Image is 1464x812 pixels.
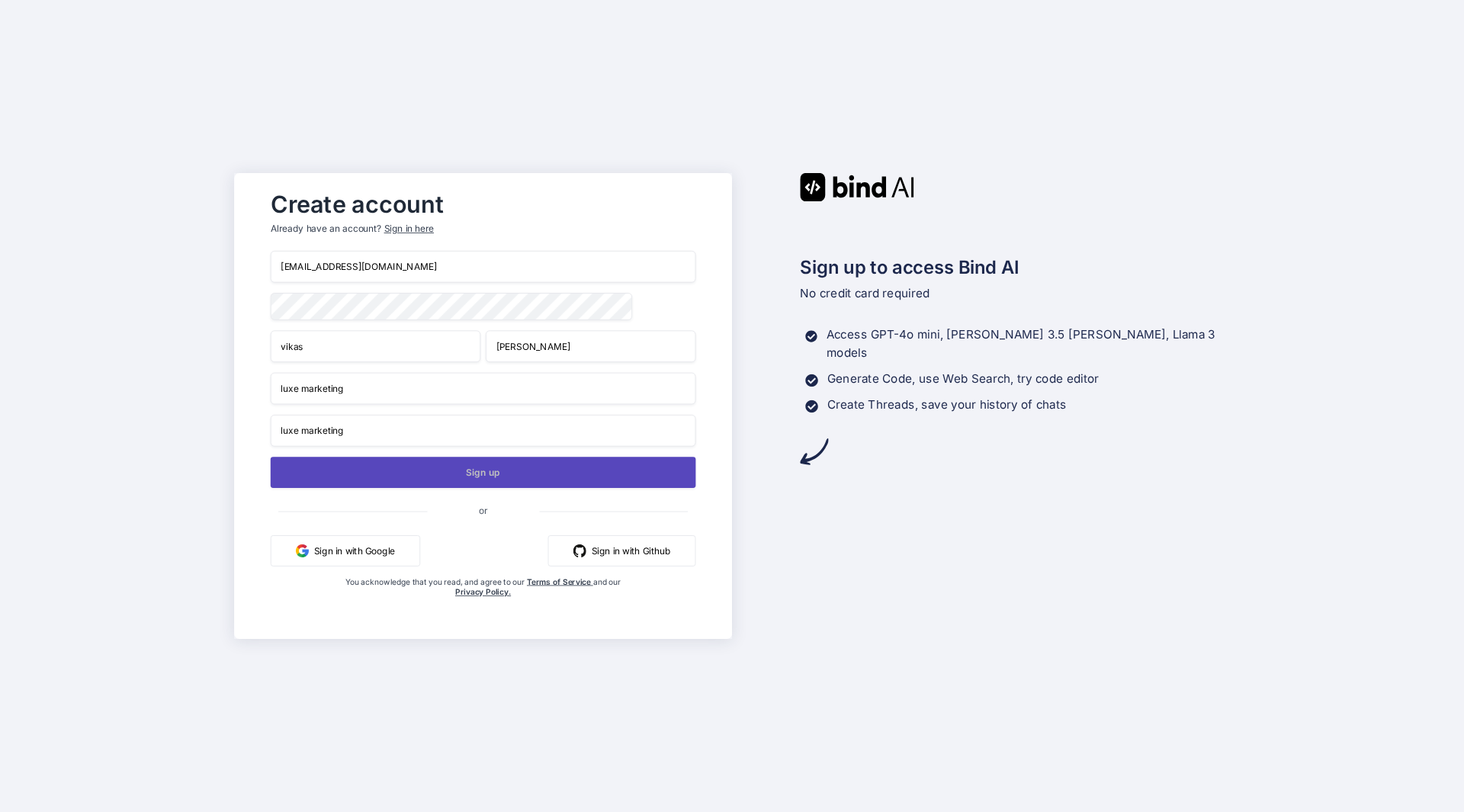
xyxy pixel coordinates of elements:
input: Company website [271,415,696,447]
img: google [296,544,309,557]
a: Terms of Service [527,576,593,586]
p: Access GPT-4o mini, [PERSON_NAME] 3.5 [PERSON_NAME], Llama 3 models [827,326,1230,363]
p: Already have an account? [271,223,696,236]
h2: Create account [271,194,696,214]
p: No credit card required [800,284,1230,303]
input: Last Name [486,330,695,362]
img: github [573,544,586,557]
img: arrow [800,438,828,466]
input: First Name [271,330,480,362]
span: or [427,494,539,526]
div: You acknowledge that you read, and agree to our and our [342,576,625,628]
h2: Sign up to access Bind AI [800,253,1230,281]
div: Sign in here [384,223,434,236]
img: Bind AI logo [800,173,914,201]
input: Email [271,251,696,283]
p: Generate Code, use Web Search, try code editor [827,370,1099,388]
button: Sign up [271,457,696,488]
a: Privacy Policy. [455,587,511,597]
input: Your company name [271,373,696,405]
button: Sign in with Google [271,535,420,566]
p: Create Threads, save your history of chats [827,396,1067,414]
button: Sign in with Github [548,535,696,566]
